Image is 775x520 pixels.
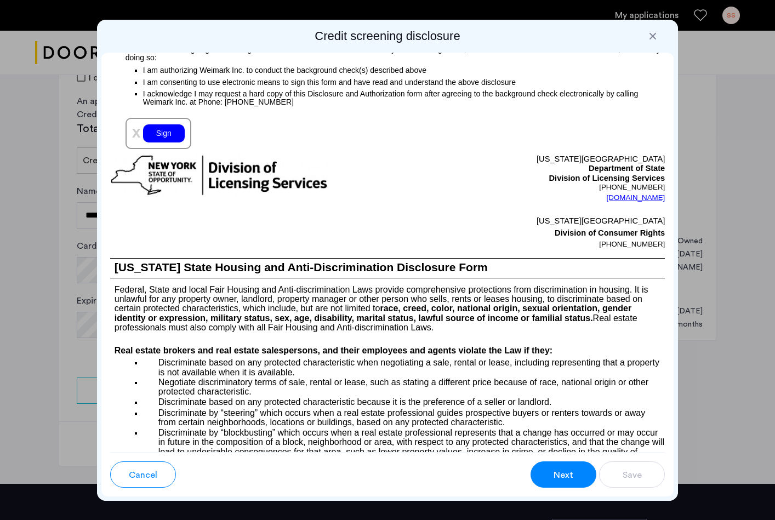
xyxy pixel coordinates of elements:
[623,468,642,482] span: Save
[110,461,176,488] button: button
[143,397,665,408] p: Discriminate based on any protected characteristic because it is the preference of a seller or la...
[132,123,141,141] span: x
[143,89,665,107] p: I acknowledge I may request a hard copy of this Disclosure and Authorization form after agreeing ...
[143,428,665,466] p: Discriminate by “blockbusting” which occurs when a real estate professional represents that a cha...
[110,344,665,357] h4: Real estate brokers and real estate salespersons, and their employees and agents violate the Law ...
[143,124,185,142] div: Sign
[531,461,596,488] button: button
[143,76,665,88] p: I am consenting to use electronic means to sign this form and have read and understand the above ...
[110,155,328,197] img: new-york-logo.png
[387,215,665,227] p: [US_STATE][GEOGRAPHIC_DATA]
[387,155,665,164] p: [US_STATE][GEOGRAPHIC_DATA]
[110,259,665,277] h1: [US_STATE] State Housing and Anti-Discrimination Disclosure Form
[115,304,631,322] b: race, creed, color, national origin, sexual orientation, gender identity or expression, military ...
[387,227,665,239] p: Division of Consumer Rights
[599,461,665,488] button: button
[143,378,665,397] p: Negotiate discriminatory terms of sale, rental or lease, such as stating a different price becaus...
[110,278,665,333] p: Federal, State and local Fair Housing and Anti-discrimination Laws provide comprehensive protecti...
[387,174,665,184] p: Division of Licensing Services
[387,239,665,250] p: [PHONE_NUMBER]
[387,164,665,174] p: Department of State
[101,28,674,44] h2: Credit screening disclosure
[143,62,665,76] p: I am authorizing Weimark Inc. to conduct the background check(s) described above
[387,183,665,192] p: [PHONE_NUMBER]
[143,357,665,377] p: Discriminate based on any protected characteristic when negotiating a sale, rental or lease, incl...
[554,468,573,482] span: Next
[607,192,665,203] a: [DOMAIN_NAME]
[143,407,665,427] p: Discriminate by “steering” which occurs when a real estate professional guides prospective buyers...
[129,468,157,482] span: Cancel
